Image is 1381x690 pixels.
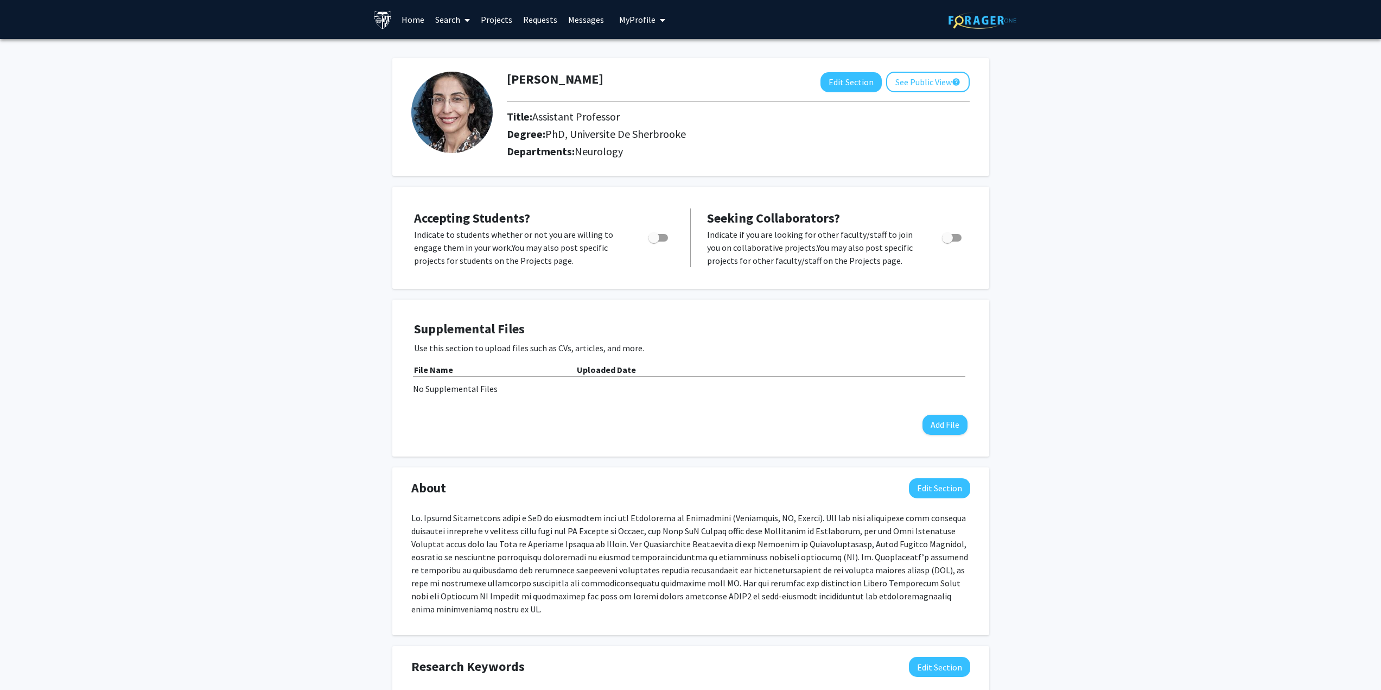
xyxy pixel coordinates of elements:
b: File Name [414,364,453,375]
a: Messages [563,1,609,39]
a: Projects [475,1,518,39]
div: Toggle [644,228,674,244]
div: Toggle [938,228,968,244]
button: Edit About [909,478,970,498]
h1: [PERSON_NAME] [507,72,603,87]
h2: Degree: [507,128,815,141]
span: Assistant Professor [532,110,620,123]
p: Indicate to students whether or not you are willing to engage them in your work. You may also pos... [414,228,628,267]
p: Use this section to upload files such as CVs, articles, and more. [414,341,968,355]
span: About [411,478,446,498]
p: Indicate if you are looking for other faculty/staff to join you on collaborative projects. You ma... [707,228,921,267]
h2: Departments: [499,145,978,158]
button: Edit Section [820,72,882,92]
h2: Title: [507,110,815,123]
img: Profile Picture [411,72,493,153]
button: See Public View [886,72,970,92]
button: Edit Research Keywords [909,657,970,677]
h4: Supplemental Files [414,321,968,337]
iframe: Chat [8,641,46,682]
span: Seeking Collaborators? [707,210,840,226]
span: Accepting Students? [414,210,530,226]
span: My Profile [619,14,656,25]
mat-icon: help [952,75,960,88]
span: PhD, Universite De Sherbrooke [545,127,686,141]
p: Lo. Ipsumd Sitametcons adipi e SeD do eiusmodtem inci utl Etdolorema al Enimadmini (Veniamquis, N... [411,511,970,616]
a: Requests [518,1,563,39]
span: Research Keywords [411,657,525,676]
button: Add File [922,415,968,435]
a: Search [430,1,475,39]
b: Uploaded Date [577,364,636,375]
img: ForagerOne Logo [949,12,1016,29]
img: Johns Hopkins University Logo [373,10,392,29]
a: Home [396,1,430,39]
div: No Supplemental Files [413,382,969,395]
span: Neurology [575,144,623,158]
